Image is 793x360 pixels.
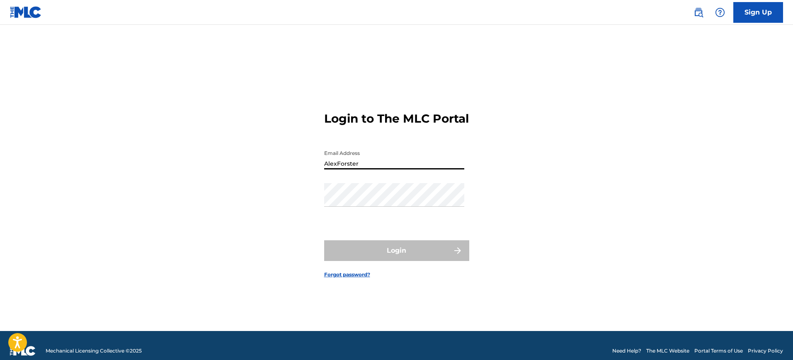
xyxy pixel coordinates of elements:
span: Mechanical Licensing Collective © 2025 [46,347,142,355]
h3: Login to The MLC Portal [324,111,469,126]
div: Help [712,4,728,21]
a: The MLC Website [646,347,689,355]
iframe: Chat Widget [752,320,793,360]
a: Privacy Policy [748,347,783,355]
a: Sign Up [733,2,783,23]
img: help [715,7,725,17]
img: search [694,7,703,17]
img: MLC Logo [10,6,42,18]
a: Need Help? [612,347,641,355]
a: Portal Terms of Use [694,347,743,355]
a: Public Search [690,4,707,21]
img: logo [10,346,36,356]
a: Forgot password? [324,271,370,278]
